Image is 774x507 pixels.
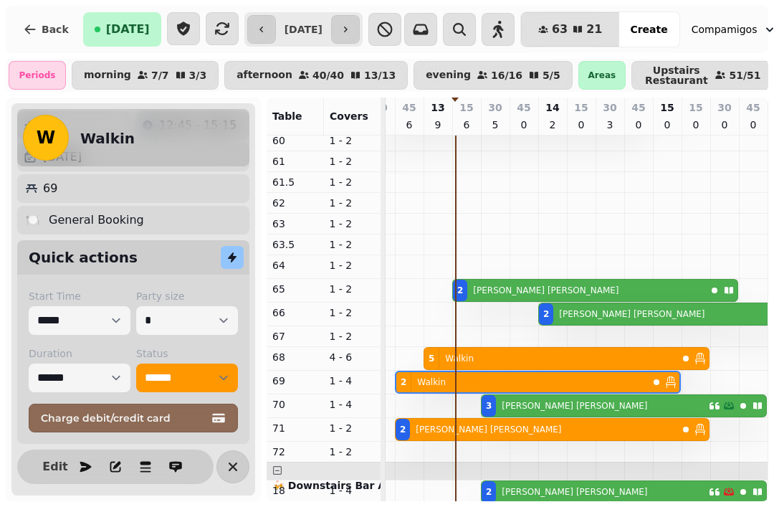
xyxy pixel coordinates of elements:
[473,285,618,296] p: [PERSON_NAME] [PERSON_NAME]
[717,100,731,115] p: 30
[29,404,238,432] button: Charge debit/credit card
[432,118,444,132] p: 9
[236,70,292,81] p: afternoon
[575,118,587,132] p: 0
[431,100,444,115] p: 13
[47,461,64,473] span: Edit
[84,70,131,81] p: morning
[445,353,474,364] p: Walkin
[272,282,318,296] p: 65
[330,350,376,364] p: 4 - 6
[106,24,150,35] span: [DATE]
[631,100,645,115] p: 45
[689,100,702,115] p: 15
[457,285,463,296] div: 2
[330,133,376,148] p: 1 - 2
[518,118,530,132] p: 0
[272,374,318,388] p: 69
[224,61,408,90] button: afternoon40/4013/13
[272,154,318,169] p: 61
[426,70,471,81] p: evening
[486,400,492,412] div: 3
[545,100,559,115] p: 14
[330,175,376,189] p: 1 - 2
[491,70,522,80] p: 16 / 16
[502,400,647,412] p: [PERSON_NAME] [PERSON_NAME]
[586,24,602,35] span: 21
[330,258,376,273] p: 1 - 2
[272,329,318,343] p: 67
[330,196,376,210] p: 1 - 2
[543,70,560,80] p: 5 / 5
[11,12,80,47] button: Back
[719,118,730,132] p: 0
[547,118,558,132] p: 2
[502,486,647,498] p: [PERSON_NAME] [PERSON_NAME]
[543,308,549,320] div: 2
[42,24,69,34] span: Back
[43,180,57,197] p: 69
[401,376,406,388] div: 2
[517,100,530,115] p: 45
[574,100,588,115] p: 15
[29,346,130,361] label: Duration
[72,61,219,90] button: morning7/73/3
[272,445,318,459] p: 72
[692,22,758,37] span: Compamigos
[330,421,376,435] p: 1 - 2
[488,100,502,115] p: 30
[486,486,492,498] div: 2
[272,133,318,148] p: 60
[330,237,376,252] p: 1 - 2
[272,480,404,491] span: 🍻 Downstairs Bar Area
[690,118,702,132] p: 0
[80,128,135,148] h2: Walkin
[461,118,472,132] p: 6
[272,350,318,364] p: 68
[489,118,501,132] p: 5
[644,65,709,85] p: Upstairs Restaurant
[417,376,446,388] p: Walkin
[402,100,416,115] p: 45
[9,61,66,90] div: Periods
[747,118,759,132] p: 0
[29,289,130,303] label: Start Time
[330,110,368,122] span: Covers
[746,100,760,115] p: 45
[151,70,169,80] p: 7 / 7
[272,196,318,210] p: 62
[403,118,415,132] p: 6
[400,424,406,435] div: 2
[330,374,376,388] p: 1 - 4
[618,12,679,47] button: Create
[272,483,318,498] p: 18
[633,118,644,132] p: 0
[272,110,302,122] span: Table
[330,397,376,412] p: 1 - 4
[272,421,318,435] p: 71
[330,329,376,343] p: 1 - 2
[26,212,40,229] p: 🍽️
[49,212,144,229] p: General Booking
[136,346,238,361] label: Status
[416,424,561,435] p: [PERSON_NAME] [PERSON_NAME]
[660,100,674,115] p: 15
[429,353,434,364] div: 5
[330,217,376,231] p: 1 - 2
[459,100,473,115] p: 15
[272,305,318,320] p: 66
[364,70,396,80] p: 13 / 13
[330,154,376,169] p: 1 - 2
[630,24,667,34] span: Create
[272,237,318,252] p: 63.5
[272,175,318,189] p: 61.5
[272,217,318,231] p: 63
[136,289,238,303] label: Party size
[578,61,626,90] div: Areas
[373,100,387,115] p: 30
[312,70,344,80] p: 40 / 40
[41,452,70,481] button: Edit
[559,308,704,320] p: [PERSON_NAME] [PERSON_NAME]
[29,247,138,267] h2: Quick actions
[41,413,209,423] span: Charge debit/credit card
